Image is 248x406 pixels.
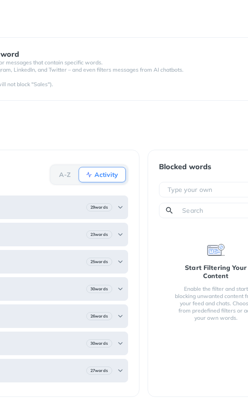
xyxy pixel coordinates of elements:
b: 30 words [90,286,108,292]
b: 23 words [90,231,108,238]
b: 29 words [90,204,108,210]
b: 30 words [90,340,108,347]
b: A-Z [59,172,71,177]
b: 25 words [90,259,108,265]
div: Blocked words [159,162,211,171]
b: 27 words [90,367,108,374]
b: Activity [94,172,118,177]
img: Activity [85,171,93,178]
b: 26 words [90,313,108,319]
